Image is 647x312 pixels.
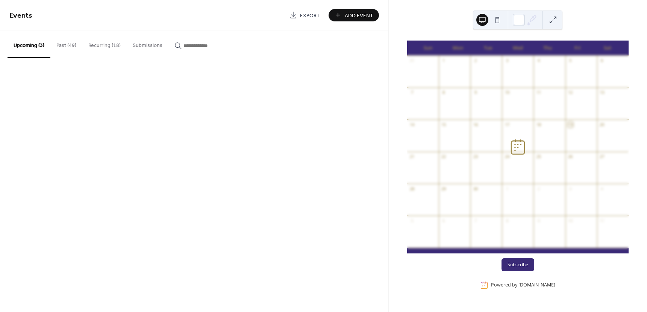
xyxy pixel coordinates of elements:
[441,186,447,191] div: 29
[599,218,605,223] div: 11
[503,41,533,56] div: Wed
[504,186,510,191] div: 1
[536,218,541,223] div: 9
[536,122,541,127] div: 18
[50,30,82,57] button: Past (49)
[329,9,379,21] button: Add Event
[441,218,447,223] div: 6
[473,58,478,63] div: 2
[504,154,510,160] div: 24
[599,122,605,127] div: 20
[9,8,32,23] span: Events
[82,30,127,57] button: Recurring (18)
[473,122,478,127] div: 16
[592,41,623,56] div: Sat
[504,58,510,63] div: 3
[441,122,447,127] div: 15
[413,41,443,56] div: Sun
[536,90,541,95] div: 11
[599,186,605,191] div: 4
[8,30,50,58] button: Upcoming (3)
[443,41,473,56] div: Mon
[473,154,478,160] div: 23
[473,218,478,223] div: 7
[473,90,478,95] div: 9
[409,122,415,127] div: 14
[563,41,593,56] div: Fri
[536,154,541,160] div: 25
[568,154,573,160] div: 26
[473,41,503,56] div: Tue
[568,58,573,63] div: 5
[533,41,563,56] div: Thu
[409,90,415,95] div: 7
[504,218,510,223] div: 8
[409,154,415,160] div: 21
[599,58,605,63] div: 6
[441,90,447,95] div: 8
[127,30,168,57] button: Submissions
[518,282,555,288] a: [DOMAIN_NAME]
[491,282,555,288] div: Powered by
[441,154,447,160] div: 22
[409,58,415,63] div: 31
[568,122,573,127] div: 19
[441,58,447,63] div: 1
[284,9,326,21] a: Export
[568,218,573,223] div: 10
[504,122,510,127] div: 17
[568,186,573,191] div: 3
[502,258,534,271] button: Subscribe
[409,186,415,191] div: 28
[536,186,541,191] div: 2
[345,12,373,20] span: Add Event
[473,186,478,191] div: 30
[568,90,573,95] div: 12
[599,90,605,95] div: 13
[300,12,320,20] span: Export
[409,218,415,223] div: 5
[504,90,510,95] div: 10
[536,58,541,63] div: 4
[599,154,605,160] div: 27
